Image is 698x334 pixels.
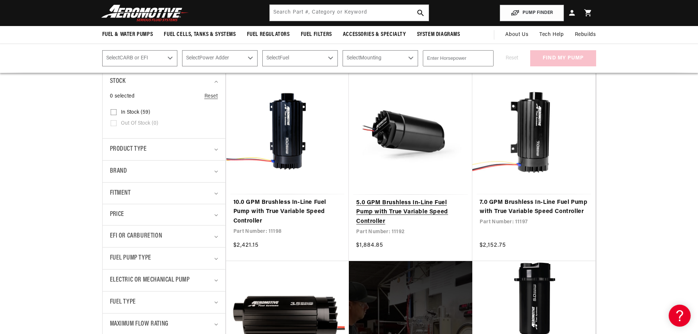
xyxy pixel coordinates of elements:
[182,50,258,66] select: Power Adder
[110,291,218,313] summary: Fuel Type (0 selected)
[262,50,338,66] select: Fuel
[121,120,158,127] span: Out of stock (0)
[110,71,218,92] summary: Stock (0 selected)
[110,253,151,264] span: Fuel Pump Type
[102,50,178,66] select: CARB or EFI
[110,76,126,87] span: Stock
[295,26,337,43] summary: Fuel Filters
[411,26,466,43] summary: System Diagrams
[247,31,290,38] span: Fuel Regulators
[110,144,147,155] span: Product type
[110,92,135,100] span: 0 selected
[413,5,429,21] button: search button
[204,92,218,100] a: Reset
[110,166,127,177] span: Brand
[110,188,131,199] span: Fitment
[337,26,411,43] summary: Accessories & Specialty
[569,26,602,44] summary: Rebuilds
[99,4,191,22] img: Aeromotive
[423,50,494,66] input: Enter Horsepower
[97,26,159,43] summary: Fuel & Water Pumps
[110,247,218,269] summary: Fuel Pump Type (0 selected)
[534,26,569,44] summary: Tech Help
[500,5,564,21] button: PUMP FINDER
[356,198,465,227] a: 5.0 GPM Brushless In-Line Fuel Pump with True Variable Speed Controller
[480,198,588,217] a: 7.0 GPM Brushless In-Line Fuel Pump with True Variable Speed Controller
[417,31,460,38] span: System Diagrams
[110,319,169,330] span: Maximum Flow Rating
[110,183,218,204] summary: Fitment (0 selected)
[539,31,564,39] span: Tech Help
[343,31,406,38] span: Accessories & Specialty
[158,26,241,43] summary: Fuel Cells, Tanks & Systems
[233,198,342,226] a: 10.0 GPM Brushless In-Line Fuel Pump with True Variable Speed Controller
[110,275,190,286] span: Electric or Mechanical Pump
[270,5,429,21] input: Search by Part Number, Category or Keyword
[164,31,236,38] span: Fuel Cells, Tanks & Systems
[110,210,124,220] span: Price
[500,26,534,44] a: About Us
[110,139,218,160] summary: Product type (0 selected)
[102,31,153,38] span: Fuel & Water Pumps
[110,269,218,291] summary: Electric or Mechanical Pump (0 selected)
[241,26,295,43] summary: Fuel Regulators
[343,50,418,66] select: Mounting
[121,109,150,116] span: In stock (59)
[110,225,218,247] summary: EFI or Carburetion (0 selected)
[301,31,332,38] span: Fuel Filters
[575,31,596,39] span: Rebuilds
[110,231,162,242] span: EFI or Carburetion
[110,161,218,182] summary: Brand (0 selected)
[110,297,136,308] span: Fuel Type
[110,204,218,225] summary: Price
[505,32,528,37] span: About Us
